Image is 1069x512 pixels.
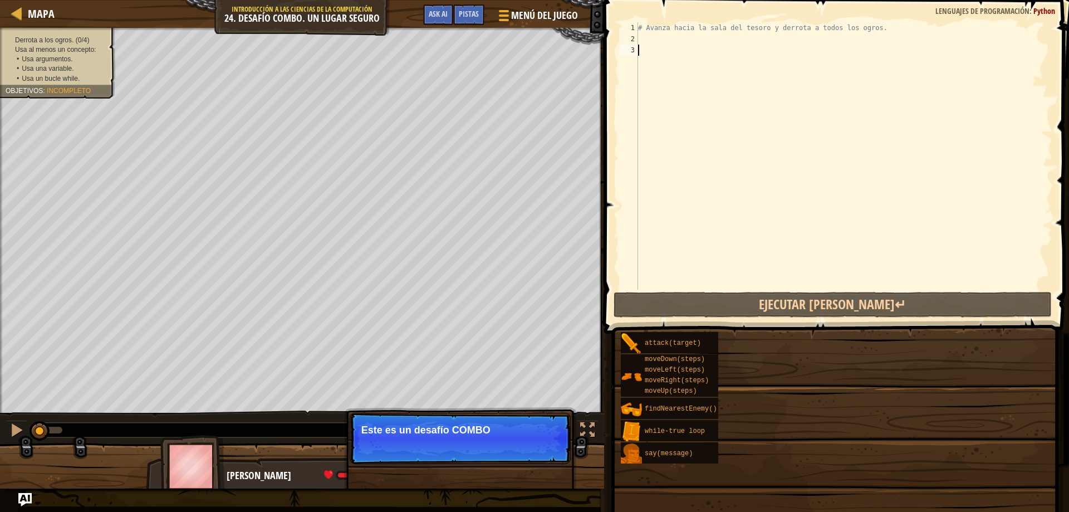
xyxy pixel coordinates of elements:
button: Ctrl + P: Pause [6,420,28,443]
div: 2 [620,33,638,45]
span: Python [1033,6,1055,16]
span: say(message) [645,450,693,457]
span: moveUp(steps) [645,387,697,395]
img: portrait.png [621,399,642,420]
span: Usa una variable. [22,65,73,72]
p: Este es un desafío COMBO [361,425,559,436]
li: Usa un bucle while. [17,74,107,84]
li: Usa al menos un concepto: [6,45,107,55]
button: Ask AI [18,493,32,506]
span: Objetivos [6,87,43,95]
span: : [43,87,47,95]
span: moveRight(steps) [645,377,709,384]
span: attack(target) [645,339,701,347]
span: moveDown(steps) [645,355,705,363]
button: Ejecutar [PERSON_NAME]↵ [614,292,1052,318]
li: Usa argumentos. [17,55,107,64]
button: Cambia a pantalla completa. [576,420,599,443]
img: portrait.png [621,421,642,442]
span: : [1029,6,1033,16]
button: Ask AI [423,4,453,25]
span: moveLeft(steps) [645,366,705,374]
i: • [17,65,19,72]
button: Menú del Juego [490,4,585,31]
i: • [17,75,19,82]
span: Usa al menos un concepto: [15,46,96,53]
div: [PERSON_NAME] [227,469,447,483]
span: Lenguajes de programación [935,6,1029,16]
img: portrait.png [621,366,642,387]
span: Usa argumentos. [22,55,72,63]
img: portrait.png [621,443,642,465]
span: Incompleto [47,87,91,95]
span: Mapa [28,6,55,21]
div: 1 [620,22,638,33]
i: • [17,55,19,63]
span: Ask AI [429,8,448,19]
span: findNearestEnemy() [645,405,717,413]
span: Derrota a los ogros. (0/4) [15,36,89,44]
span: while-true loop [645,427,705,435]
li: Usa una variable. [17,64,107,74]
span: Pistas [459,8,479,19]
span: Menú del Juego [511,8,578,23]
img: thang_avatar_frame.png [160,435,225,497]
span: Usa un bucle while. [22,75,80,82]
a: Mapa [22,6,55,21]
div: 3 [620,45,638,56]
div: health: 123 / 123 [324,470,438,480]
img: portrait.png [621,333,642,354]
li: Derrota a los ogros. [6,36,107,45]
